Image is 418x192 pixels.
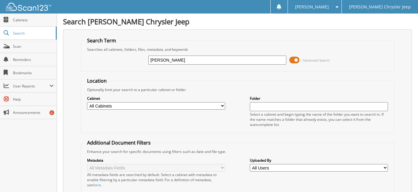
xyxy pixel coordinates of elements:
[84,37,119,44] legend: Search Term
[84,139,154,146] legend: Additional Document Filters
[13,57,54,62] span: Reminders
[13,17,54,23] span: Cabinets
[13,70,54,75] span: Bookmarks
[13,31,53,36] span: Search
[87,172,225,187] div: All metadata fields are searched by default. Select a cabinet with metadata to enable filtering b...
[349,5,411,9] span: [PERSON_NAME] Chrysler Jeep
[250,158,388,163] label: Uploaded By
[84,87,391,92] div: Optionally limit your search to a particular cabinet or folder
[13,84,49,89] span: User Reports
[303,58,330,62] span: Advanced Search
[87,96,225,101] label: Cabinet
[84,78,110,84] legend: Location
[13,110,54,115] span: Announcements
[388,163,418,192] iframe: Chat Widget
[13,44,54,49] span: Scan
[49,110,54,115] div: 6
[250,96,388,101] label: Folder
[13,97,54,102] span: Help
[87,158,225,163] label: Metadata
[84,149,391,154] div: Enhance your search for specific documents using filters such as date and file type.
[6,3,51,11] img: scan123-logo-white.svg
[295,5,328,9] span: [PERSON_NAME]
[84,47,391,52] div: Searches all cabinets, folders, files, metadata, and keywords
[63,17,412,26] h1: Search [PERSON_NAME] Chrysler Jeep
[250,112,388,127] div: Select a cabinet and begin typing the name of the folder you want to search in. If the name match...
[93,182,101,187] a: here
